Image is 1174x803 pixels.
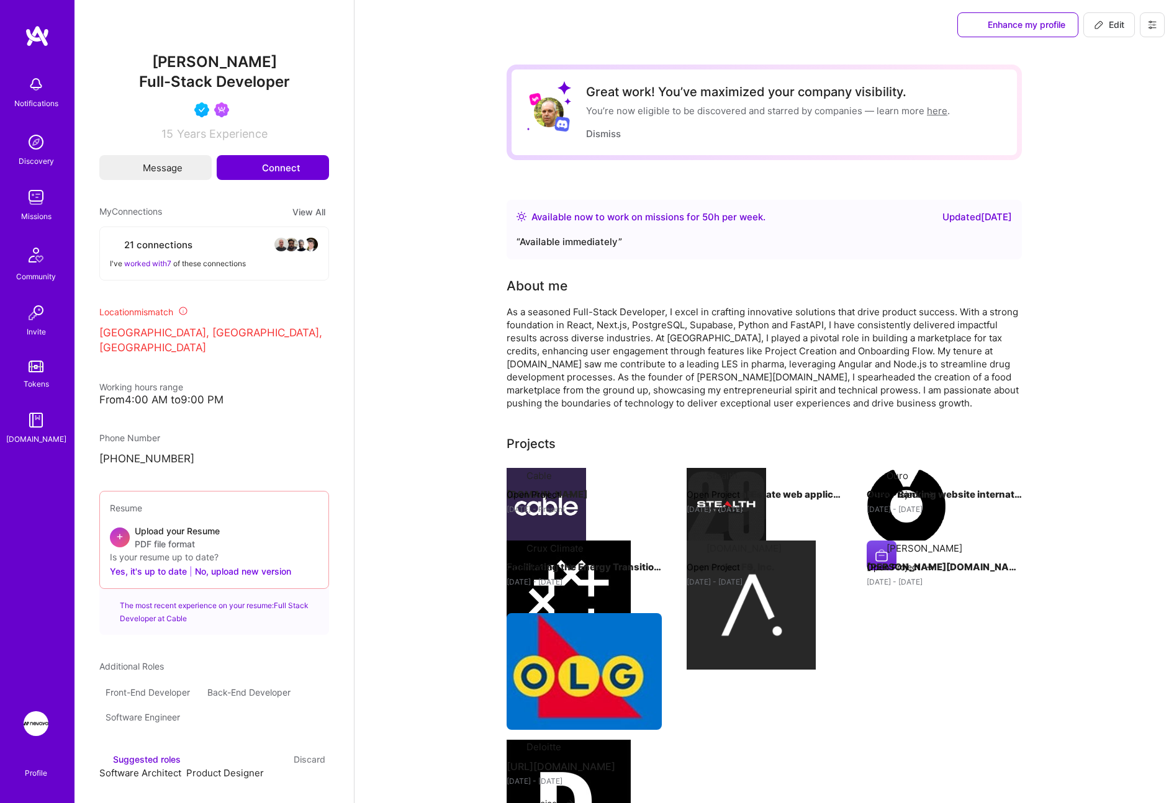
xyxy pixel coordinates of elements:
img: Company logo [507,541,631,665]
i: icon Connect [245,162,256,173]
div: [DOMAIN_NAME] [6,433,66,446]
button: Open Project [687,560,755,573]
h4: Facilitating the Energy Transition through Financial Innovation at [GEOGRAPHIC_DATA] [507,559,662,575]
img: avatar [274,237,289,252]
div: Great work! You’ve maximized your company visibility. [586,84,950,99]
img: Nevoya: Fullstack that can embed with team at Zero-Emissions Logistics Company [24,711,48,736]
span: 15 [161,127,173,140]
div: Location mismatch [99,305,329,318]
div: Deloitte [526,740,561,753]
div: “ Available immediately ” [517,235,1012,249]
div: [DATE] - [DATE] [507,774,662,787]
div: Missions [21,210,52,223]
button: Open Project [507,488,575,501]
span: Software Architect [99,767,181,779]
span: PDF file format [135,537,220,550]
img: discovery [24,130,48,155]
h4: [PERSON_NAME][DOMAIN_NAME] [867,559,1022,575]
button: Edit [1083,12,1135,37]
span: [PERSON_NAME] [99,53,329,71]
div: Tokens [24,377,49,390]
div: Is your resume up to date? [110,550,318,563]
div: [DATE] - [DATE] [687,575,842,588]
div: As a seasoned Full-Stack Developer, I excel in crafting innovative solutions that drive product s... [507,305,1022,410]
button: Message [99,155,212,180]
img: Company logo [687,468,766,547]
span: Full-Stack Developer [139,73,290,91]
button: 21 connectionsavataravataravataravatarI've worked with7 of these connections [99,227,329,280]
div: Discovery [19,155,54,168]
h4: Ouro - Banking website internationalization [867,487,1022,503]
button: Open Project [687,488,755,501]
div: Suggested roles [99,753,181,766]
img: arrow-right [565,490,575,500]
div: Upload your Resume [135,524,220,550]
div: From 4:00 AM to 9:00 PM [99,393,329,406]
div: Profile [25,766,47,778]
span: 21 connections [124,238,192,251]
img: avatar [284,237,299,252]
span: 50 [702,211,714,223]
p: [PHONE_NUMBER] [99,452,329,467]
div: [DOMAIN_NAME] [707,542,782,555]
span: Edit [1094,19,1124,31]
div: Front-End Developer [99,683,196,702]
span: Enhance my profile [970,19,1065,31]
span: My Connections [99,205,162,219]
h4: Apprentice FS, Inc. [687,559,842,575]
span: Resume [110,503,142,513]
div: Updated [DATE] [942,210,1012,225]
div: +Upload your ResumePDF file format [110,524,318,550]
div: Crux Climate [526,542,584,555]
i: icon SuggestedTeams [109,599,115,606]
button: Open Project [867,488,935,501]
div: [DATE] - [DATE] [867,503,1022,516]
button: Connect [217,155,329,180]
div: Back-End Developer [201,683,297,702]
i: icon Collaborator [110,240,119,249]
img: arrow-right [565,562,575,572]
button: Open Project [507,560,575,573]
h4: [DOMAIN_NAME] [507,487,662,503]
span: Working hours range [99,382,183,392]
a: Profile [20,753,52,778]
img: Company logo [687,541,816,670]
div: You’re now eligible to be discovered and starred by companies — learn more . [586,104,950,117]
div: Invite [27,325,46,338]
i: icon SuggestedTeams [99,755,108,764]
div: [DATE] - [DATE] [867,575,1022,588]
i: Accept [190,780,199,789]
span: + [116,529,124,542]
button: No, upload new version [195,563,291,578]
p: [GEOGRAPHIC_DATA], [GEOGRAPHIC_DATA], [GEOGRAPHIC_DATA] [99,326,329,356]
button: Yes, it's up to date [110,563,187,578]
div: Projects [507,434,556,453]
a: here [927,105,947,117]
img: Invite [24,300,48,325]
img: User Avatar [534,97,564,127]
img: arrow-right [925,490,935,500]
div: Stealth [707,469,738,482]
button: Enhance my profile [957,12,1078,37]
div: [DATE] - [DATE] [687,503,842,516]
img: avatar [304,237,318,252]
img: Company logo [867,541,896,570]
i: icon Mail [129,163,137,172]
h4: [Stealth] Real Estate web application [687,487,842,503]
img: guide book [24,408,48,433]
img: Company logo [867,468,946,547]
div: [DATE] - Present [507,503,662,516]
i: icon SuggestedTeams [970,20,980,30]
img: bell [24,72,48,97]
img: https://www.olg.ca [507,613,662,730]
button: Discard [290,752,329,766]
div: [DATE] - [DATE] [507,575,662,588]
img: Availability [517,212,526,222]
img: tokens [29,361,43,372]
i: Accept [103,780,112,789]
img: Discord logo [554,116,570,132]
img: Been on Mission [214,102,229,117]
span: Phone Number [99,433,160,443]
img: Vetted A.Teamer [194,102,209,117]
div: Community [16,270,56,283]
